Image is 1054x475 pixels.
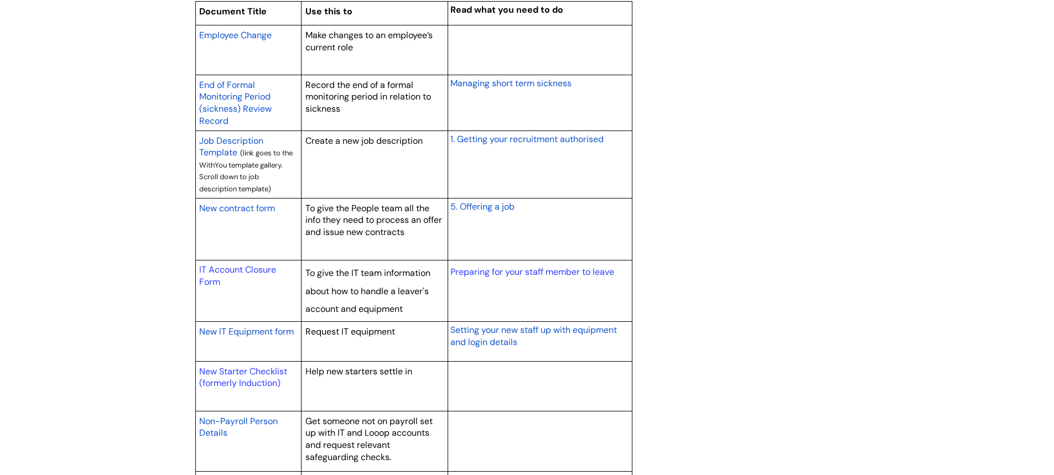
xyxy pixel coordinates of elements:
span: Use this to [305,6,352,17]
span: Create a new job description [305,135,423,147]
span: Make changes to an employee’s current role [305,29,433,53]
a: 1. Getting your recruitment authorised [450,132,604,145]
a: Preparing for your staff member to leave [450,266,614,278]
span: Setting your new staff up with equipment and login details [450,324,617,348]
span: Help new starters settle in [305,366,412,377]
a: Employee Change [199,28,272,41]
a: 5. Offering a job [450,200,515,213]
span: Read what you need to do [450,4,563,15]
span: (link goes to the WithYou template gallery. Scroll down to job description template) [199,148,293,194]
span: End of Formal Monitoring Period (sickness) Review Record [199,79,272,127]
span: New contract form [199,202,275,214]
a: New IT Equipment form [199,325,294,338]
span: Job Description Template [199,135,263,159]
span: New IT Equipment form [199,326,294,337]
a: New contract form [199,201,275,215]
a: IT Account Closure Form [199,264,276,288]
span: Request IT equipment [305,326,395,337]
span: Employee Change [199,29,272,41]
span: To give the IT team information about how to handle a leaver's account and equipment [305,267,430,315]
a: Job Description Template [199,134,263,159]
a: New Starter Checklist (formerly Induction) [199,366,287,389]
span: 5. Offering a job [450,201,515,212]
span: To give the People team all the info they need to process an offer and issue new contracts [305,202,442,238]
span: Document Title [199,6,267,17]
span: Record the end of a formal monitoring period in relation to sickness [305,79,431,114]
span: Get someone not on payroll set up with IT and Looop accounts and request relevant safeguarding ch... [305,415,433,463]
a: End of Formal Monitoring Period (sickness) Review Record [199,78,272,127]
a: Non-Payroll Person Details [199,414,278,440]
a: Managing short term sickness [450,76,572,90]
span: Non-Payroll Person Details [199,415,278,439]
a: Setting your new staff up with equipment and login details [450,323,617,348]
span: Managing short term sickness [450,77,572,89]
span: 1. Getting your recruitment authorised [450,133,604,145]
